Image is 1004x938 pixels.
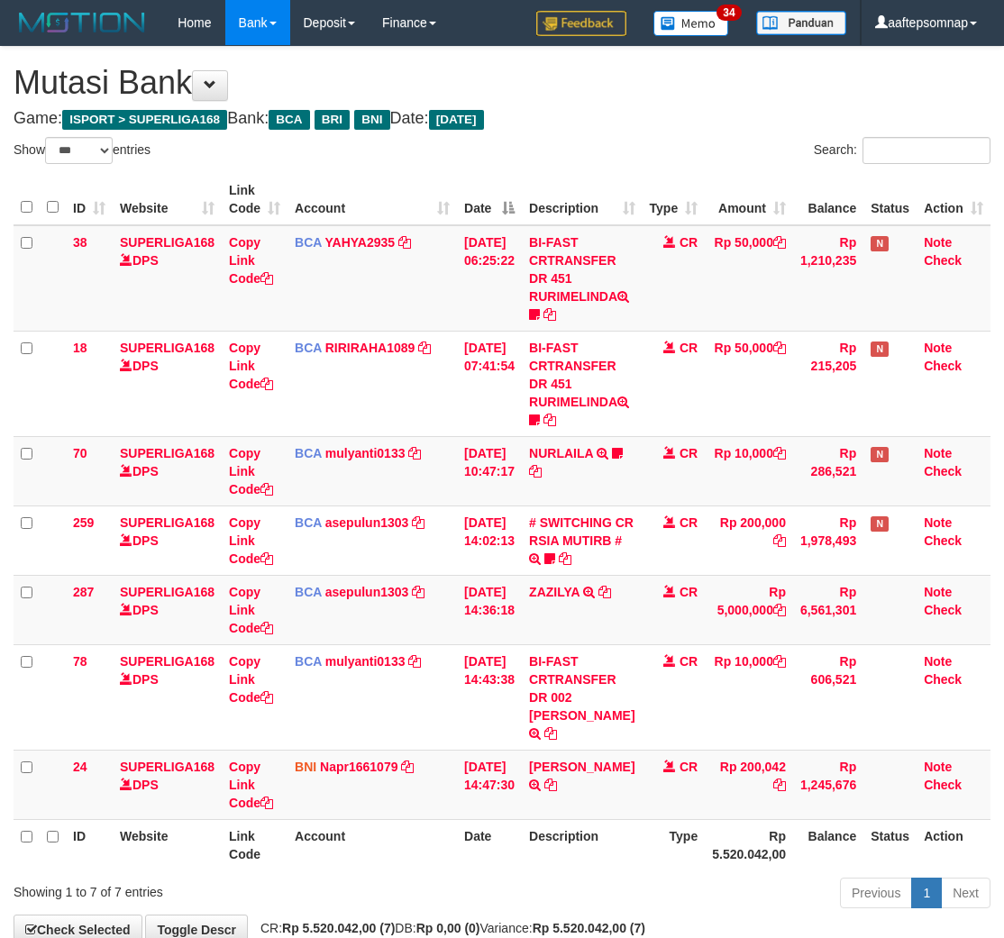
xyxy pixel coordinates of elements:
td: DPS [113,436,222,505]
span: CR [680,515,698,530]
a: SUPERLIGA168 [120,446,214,460]
span: BCA [295,515,322,530]
a: Copy Link Code [229,341,273,391]
a: Check [924,778,962,792]
th: Status [863,819,917,870]
span: BCA [295,341,322,355]
a: Copy Link Code [229,654,273,705]
span: 78 [73,654,87,669]
a: Copy Rp 200,000 to clipboard [773,533,786,548]
a: asepulun1303 [325,515,409,530]
label: Search: [814,137,990,164]
a: Check [924,253,962,268]
th: Account: activate to sort column ascending [288,174,457,225]
a: Note [924,446,952,460]
a: Copy Napr1661079 to clipboard [401,760,414,774]
span: CR [680,760,698,774]
a: Copy RIRIRAHA1089 to clipboard [418,341,431,355]
strong: Rp 5.520.042,00 (7) [282,921,395,935]
th: ID: activate to sort column ascending [66,174,113,225]
span: CR: DB: Variance: [251,921,645,935]
span: BRI [315,110,350,130]
span: CR [680,235,698,250]
a: Next [941,878,990,908]
span: 18 [73,341,87,355]
td: Rp 50,000 [705,225,793,332]
select: Showentries [45,137,113,164]
img: MOTION_logo.png [14,9,151,36]
td: BI-FAST CRTRANSFER DR 002 [PERSON_NAME] [522,644,642,750]
a: SUPERLIGA168 [120,235,214,250]
th: Balance [793,819,863,870]
td: DPS [113,225,222,332]
span: Has Note [871,342,889,357]
td: Rp 5,000,000 [705,575,793,644]
td: Rp 286,521 [793,436,863,505]
td: Rp 1,210,235 [793,225,863,332]
th: Action: activate to sort column ascending [917,174,990,225]
th: Date: activate to sort column descending [457,174,522,225]
td: Rp 215,205 [793,331,863,436]
strong: Rp 5.520.042,00 (7) [533,921,645,935]
td: [DATE] 07:41:54 [457,331,522,436]
a: # SWITCHING CR RSIA MUTIRB # [529,515,634,548]
span: [DATE] [429,110,484,130]
a: asepulun1303 [325,585,409,599]
a: Copy BI-FAST CRTRANSFER DR 451 RURIMELINDA to clipboard [543,413,556,427]
th: ID [66,819,113,870]
a: Copy asepulun1303 to clipboard [412,585,424,599]
span: Has Note [871,447,889,462]
span: BCA [295,235,322,250]
a: Copy BI-FAST CRTRANSFER DR 002 MOH IDRIS to clipboard [544,726,557,741]
img: Feedback.jpg [536,11,626,36]
a: Check [924,533,962,548]
td: [DATE] 06:25:22 [457,225,522,332]
td: DPS [113,331,222,436]
th: Amount: activate to sort column ascending [705,174,793,225]
h1: Mutasi Bank [14,65,990,101]
span: BCA [295,585,322,599]
img: panduan.png [756,11,846,35]
a: Check [924,359,962,373]
th: Link Code: activate to sort column ascending [222,174,288,225]
a: Note [924,515,952,530]
td: Rp 606,521 [793,644,863,750]
a: Check [924,672,962,687]
div: Showing 1 to 7 of 7 entries [14,876,405,901]
strong: Rp 0,00 (0) [416,921,480,935]
span: BNI [354,110,389,130]
a: SUPERLIGA168 [120,341,214,355]
span: 34 [716,5,741,21]
td: [DATE] 14:36:18 [457,575,522,644]
th: Type: activate to sort column ascending [643,174,706,225]
a: Copy Link Code [229,585,273,635]
a: Note [924,654,952,669]
a: Copy NURLAILA to clipboard [529,464,542,478]
a: Copy BI-FAST CRTRANSFER DR 451 RURIMELINDA to clipboard [543,307,556,322]
label: Show entries [14,137,151,164]
th: Balance [793,174,863,225]
span: 287 [73,585,94,599]
a: Copy mulyanti0133 to clipboard [408,446,421,460]
a: Copy YAHYA2935 to clipboard [398,235,411,250]
span: 70 [73,446,87,460]
a: Copy Link Code [229,235,273,286]
th: Rp 5.520.042,00 [705,819,793,870]
span: CR [680,341,698,355]
th: Type [643,819,706,870]
td: Rp 1,978,493 [793,505,863,575]
td: DPS [113,505,222,575]
td: [DATE] 14:43:38 [457,644,522,750]
td: DPS [113,575,222,644]
a: [PERSON_NAME] [529,760,634,774]
th: Website [113,819,222,870]
a: Copy asepulun1303 to clipboard [412,515,424,530]
a: Copy Link Code [229,760,273,810]
td: Rp 200,042 [705,750,793,819]
span: CR [680,446,698,460]
span: CR [680,654,698,669]
a: Note [924,585,952,599]
span: BCA [269,110,309,130]
span: Has Note [871,236,889,251]
img: Button%20Memo.svg [653,11,729,36]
